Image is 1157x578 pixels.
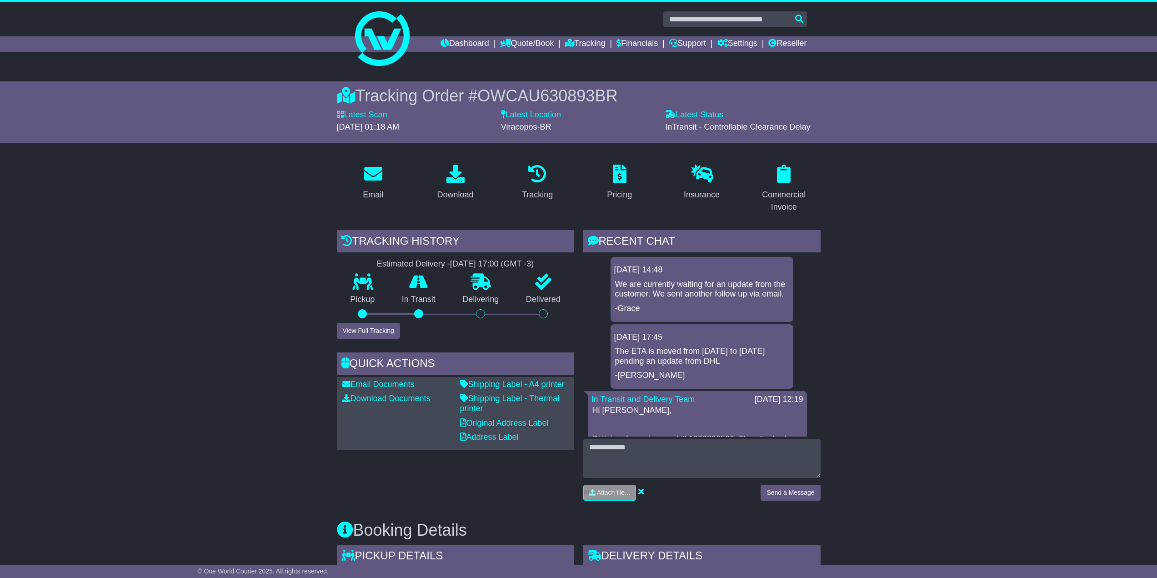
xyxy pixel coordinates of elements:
div: Pricing [607,189,632,201]
div: Quick Actions [337,352,574,377]
p: We are currently waiting for an update from the customer. We sent another follow up via email. [615,280,789,299]
a: Tracking [516,161,559,204]
div: Email [363,189,383,201]
a: Address Label [460,432,519,442]
div: [DATE] 12:19 [755,395,803,405]
a: Email [357,161,389,204]
div: [DATE] 17:00 (GMT -3) [450,259,534,269]
span: InTransit - Controllable Clearance Delay [665,122,810,131]
p: Pickup [337,295,389,305]
a: Insurance [678,161,726,204]
span: [DATE] 01:18 AM [337,122,400,131]
p: In Transit [388,295,449,305]
p: -Grace [615,304,789,314]
a: Shipping Label - Thermal printer [460,394,560,413]
p: The ETA is moved from [DATE] to [DATE] pending an update from DHL [615,347,789,366]
a: Download [431,161,479,204]
a: Commercial Invoice [747,161,821,216]
label: Latest Location [501,110,561,120]
a: Settings [717,36,757,52]
a: Pricing [601,161,638,204]
p: DHL is referencing waybill 1630832560. The attached invoice dated 12/08 reflects a total value of... [592,434,802,493]
a: Download Documents [342,394,431,403]
a: Financials [616,36,658,52]
p: Hi [PERSON_NAME], [592,406,802,416]
div: Tracking history [337,230,574,255]
div: RECENT CHAT [583,230,821,255]
div: Tracking [522,189,553,201]
div: Pickup Details [337,545,574,569]
div: Commercial Invoice [753,189,815,213]
h3: Booking Details [337,521,821,539]
a: Quote/Book [500,36,554,52]
a: Email Documents [342,380,415,389]
a: Original Address Label [460,418,549,427]
p: Delivering [449,295,513,305]
button: View Full Tracking [337,323,400,339]
a: Reseller [768,36,806,52]
label: Latest Scan [337,110,387,120]
a: Tracking [565,36,605,52]
div: Delivery Details [583,545,821,569]
a: Shipping Label - A4 printer [460,380,565,389]
span: OWCAU630893BR [477,86,617,105]
div: Insurance [684,189,720,201]
a: Support [669,36,706,52]
span: Viracopos-BR [501,122,551,131]
p: Delivered [512,295,574,305]
p: -[PERSON_NAME] [615,371,789,381]
div: [DATE] 17:45 [614,332,790,342]
a: In Transit and Delivery Team [591,395,695,404]
a: Dashboard [441,36,489,52]
label: Latest Status [665,110,723,120]
span: © One World Courier 2025. All rights reserved. [197,568,329,575]
div: Estimated Delivery - [337,259,574,269]
button: Send a Message [761,485,820,501]
div: Tracking Order # [337,86,821,106]
div: Download [437,189,473,201]
div: [DATE] 14:48 [614,265,790,275]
